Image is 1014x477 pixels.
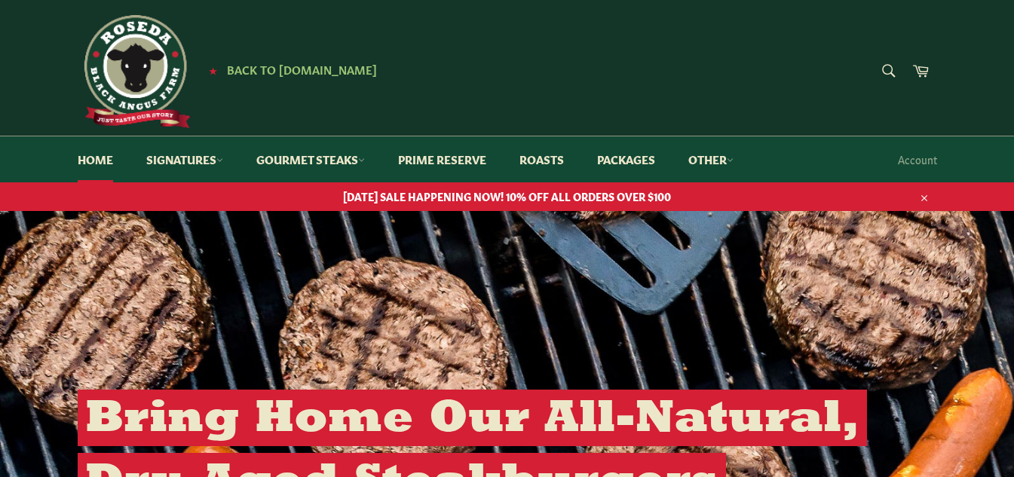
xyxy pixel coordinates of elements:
a: Packages [582,136,670,182]
a: Prime Reserve [383,136,501,182]
a: Other [673,136,749,182]
a: Roasts [504,136,579,182]
a: Home [63,136,128,182]
a: Signatures [131,136,238,182]
a: ★ Back to [DOMAIN_NAME] [201,64,377,76]
a: Gourmet Steaks [241,136,380,182]
span: [DATE] SALE HAPPENING NOW! 10% OFF ALL ORDERS OVER $100 [63,189,952,203]
span: ★ [209,64,217,76]
img: Roseda Beef [78,15,191,128]
span: Back to [DOMAIN_NAME] [227,61,377,77]
a: Account [890,137,945,182]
